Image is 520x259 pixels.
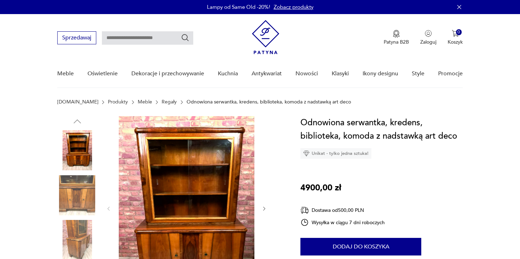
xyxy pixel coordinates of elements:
div: Dostawa od 500,00 PLN [300,206,385,215]
p: Patyna B2B [384,39,409,45]
img: Ikona medalu [393,30,400,38]
a: Oświetlenie [87,60,118,87]
img: Zdjęcie produktu Odnowiona serwantka, kredens, biblioteka, komoda z nadstawką art deco [57,130,97,170]
img: Zdjęcie produktu Odnowiona serwantka, kredens, biblioteka, komoda z nadstawką art deco [57,175,97,215]
button: 0Koszyk [448,30,463,45]
img: Ikona diamentu [303,150,310,157]
a: Promocje [438,60,463,87]
a: Meble [57,60,74,87]
div: Unikat - tylko jedna sztuka! [300,148,371,159]
a: Ikona medaluPatyna B2B [384,30,409,45]
img: Ikona koszyka [452,30,459,37]
button: Patyna B2B [384,30,409,45]
button: Sprzedawaj [57,31,96,44]
a: Produkty [108,99,128,105]
a: Klasyki [332,60,349,87]
img: Ikona dostawy [300,206,309,215]
button: Zaloguj [420,30,436,45]
p: Koszyk [448,39,463,45]
a: Nowości [295,60,318,87]
img: Ikonka użytkownika [425,30,432,37]
p: Lampy od Same Old -20%! [207,4,270,11]
a: Regały [162,99,177,105]
a: Style [412,60,424,87]
button: Szukaj [181,33,189,42]
img: Patyna - sklep z meblami i dekoracjami vintage [252,20,279,54]
p: 4900,00 zł [300,181,341,195]
a: Dekoracje i przechowywanie [131,60,204,87]
h1: Odnowiona serwantka, kredens, biblioteka, komoda z nadstawką art deco [300,116,463,143]
a: Ikony designu [363,60,398,87]
p: Zaloguj [420,39,436,45]
a: [DOMAIN_NAME] [57,99,98,105]
div: Wysyłka w ciągu 7 dni roboczych [300,218,385,227]
a: Kuchnia [218,60,238,87]
div: 0 [456,29,462,35]
p: Odnowiona serwantka, kredens, biblioteka, komoda z nadstawką art deco [187,99,351,105]
a: Sprzedawaj [57,36,96,41]
a: Meble [138,99,152,105]
button: Dodaj do koszyka [300,238,421,255]
a: Zobacz produkty [274,4,313,11]
a: Antykwariat [252,60,282,87]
